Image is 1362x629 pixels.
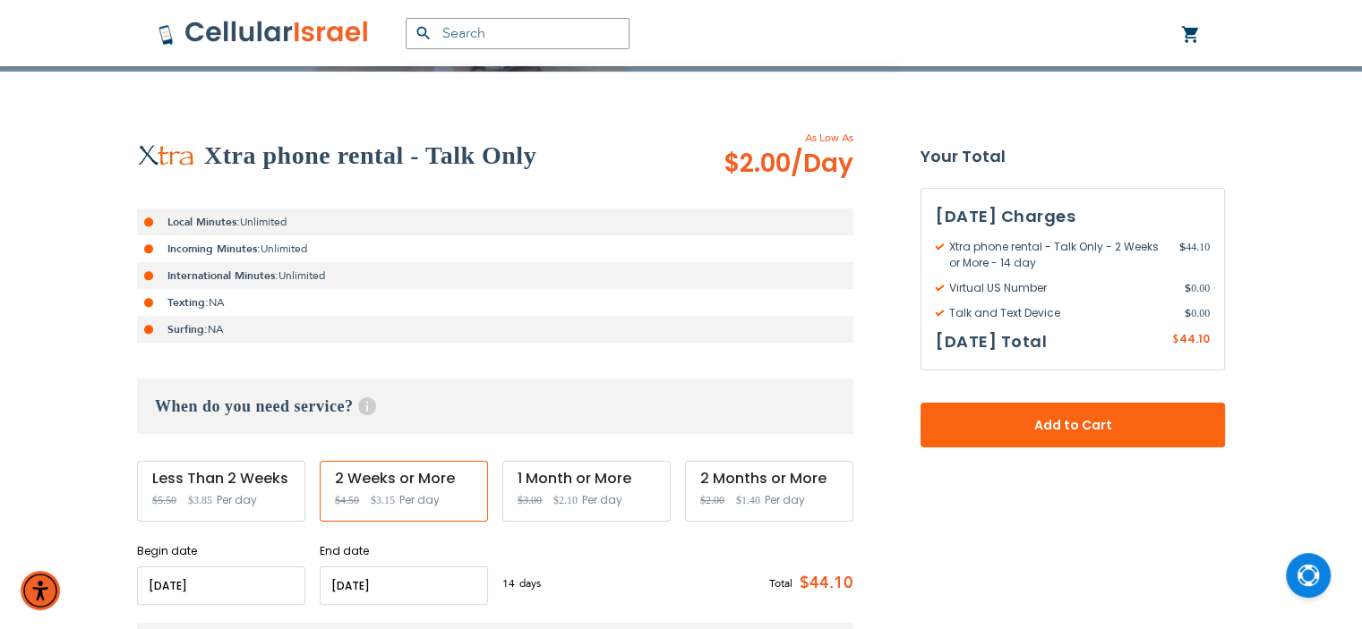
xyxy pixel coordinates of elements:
span: $ [1185,280,1191,296]
span: As Low As [675,130,853,146]
input: Search [406,18,630,49]
span: Xtra phone rental - Talk Only - 2 Weeks or More - 14 day [936,239,1179,271]
span: $2.10 [553,494,578,506]
span: $ [1179,239,1186,255]
li: Unlimited [137,262,853,289]
input: MM/DD/YYYY [137,566,305,605]
li: NA [137,289,853,316]
button: Add to Cart [921,403,1225,447]
img: Xtra phone rental - Talk Only [137,144,195,167]
span: $1.40 [736,494,760,506]
span: Talk and Text Device [936,305,1185,321]
span: /Day [791,146,853,182]
span: $3.15 [371,494,395,506]
div: 1 Month or More [518,471,655,487]
li: NA [137,316,853,343]
strong: Surfing: [167,322,208,336]
div: 2 Months or More [700,471,838,487]
span: 44.10 [1179,331,1210,346]
span: Per day [765,492,805,508]
span: Per day [399,492,440,508]
span: Help [358,397,376,415]
span: Total [769,575,792,591]
span: days [519,575,541,591]
span: Add to Cart [980,416,1166,435]
img: Cellular Israel [158,20,370,47]
div: 2 Weeks or More [335,471,473,487]
span: $2.00 [700,494,724,506]
span: 44.10 [1179,239,1210,271]
span: $4.50 [335,494,359,506]
span: $5.50 [152,494,176,506]
span: $3.85 [188,494,212,506]
span: Virtual US Number [936,280,1185,296]
div: Accessibility Menu [21,571,60,610]
span: $ [1172,332,1179,348]
label: End date [320,543,488,559]
span: $2.00 [724,146,853,182]
span: 14 [502,575,519,591]
strong: International Minutes: [167,268,278,283]
strong: Local Minutes: [167,215,240,229]
span: $3.00 [518,494,542,506]
strong: Your Total [921,143,1225,170]
strong: Incoming Minutes: [167,242,261,256]
div: Less Than 2 Weeks [152,471,290,487]
h3: [DATE] Charges [936,203,1210,230]
li: Unlimited [137,235,853,262]
label: Begin date [137,543,305,559]
input: MM/DD/YYYY [320,566,488,605]
span: 0.00 [1185,305,1210,321]
span: 0.00 [1185,280,1210,296]
li: Unlimited [137,208,853,235]
h3: [DATE] Total [936,328,1047,355]
h3: When do you need service? [137,378,853,434]
strong: Texting: [167,295,209,310]
span: $ [1185,305,1191,321]
span: $44.10 [792,570,853,597]
h2: Xtra phone rental - Talk Only [204,138,536,174]
span: Per day [582,492,622,508]
span: Per day [217,492,257,508]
